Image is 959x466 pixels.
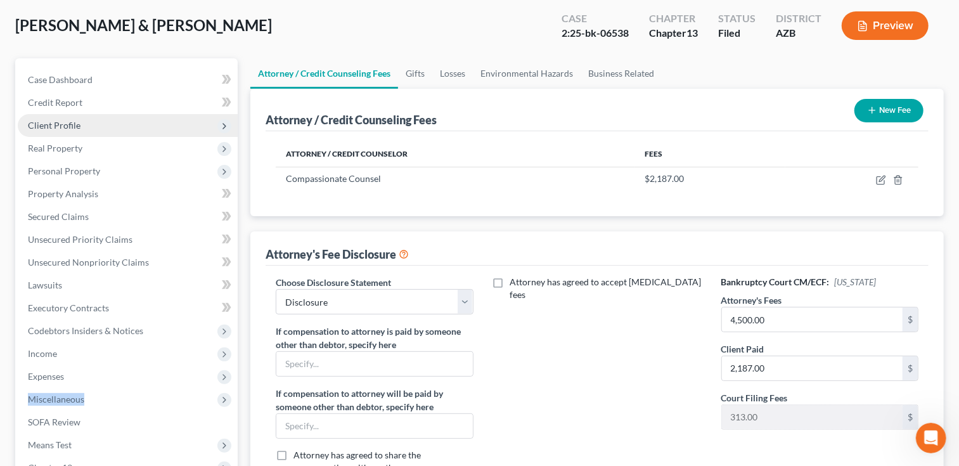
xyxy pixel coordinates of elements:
span: Executory Contracts [28,302,109,313]
a: Case Dashboard [18,68,238,91]
span: Codebtors Insiders & Notices [28,325,143,336]
div: $ [903,307,918,332]
span: Attorney / Credit Counselor [286,149,408,159]
span: [PERSON_NAME] & [PERSON_NAME] [15,16,272,34]
iframe: Intercom live chat [916,423,946,453]
div: Status [718,11,756,26]
h6: Bankruptcy Court CM/ECF: [721,276,918,288]
span: 13 [686,27,698,39]
label: Client Paid [721,342,764,356]
a: Gifts [398,58,432,89]
div: Chapter [649,26,698,41]
div: $ [903,356,918,380]
a: Attorney / Credit Counseling Fees [250,58,398,89]
a: Credit Report [18,91,238,114]
a: SOFA Review [18,411,238,434]
div: Attorney / Credit Counseling Fees [266,112,437,127]
span: Real Property [28,143,82,153]
div: 2:25-bk-06538 [562,26,629,41]
span: Attorney has agreed to accept [MEDICAL_DATA] fees [510,276,702,300]
div: Chapter [649,11,698,26]
span: Unsecured Priority Claims [28,234,132,245]
button: New Fee [854,99,924,122]
div: AZB [776,26,821,41]
div: District [776,11,821,26]
a: Unsecured Nonpriority Claims [18,251,238,274]
span: Case Dashboard [28,74,93,85]
input: 0.00 [722,356,903,380]
span: Personal Property [28,165,100,176]
div: Attorney's Fee Disclosure [266,247,409,262]
label: Choose Disclosure Statement [276,276,391,289]
span: Secured Claims [28,211,89,222]
a: Unsecured Priority Claims [18,228,238,251]
label: Court Filing Fees [721,391,788,405]
label: If compensation to attorney will be paid by someone other than debtor, specify here [276,387,473,413]
input: 0.00 [722,307,903,332]
span: Income [28,348,57,359]
span: Means Test [28,439,72,450]
div: Case [562,11,629,26]
div: $ [903,405,918,429]
span: Unsecured Nonpriority Claims [28,257,149,268]
span: SOFA Review [28,417,80,427]
span: Expenses [28,371,64,382]
span: Credit Report [28,97,82,108]
a: Business Related [581,58,662,89]
span: Fees [645,149,663,159]
span: Client Profile [28,120,80,131]
a: Executory Contracts [18,297,238,320]
a: Property Analysis [18,183,238,205]
span: Lawsuits [28,280,62,290]
input: Specify... [276,414,472,438]
span: [US_STATE] [835,276,877,287]
a: Lawsuits [18,274,238,297]
div: Filed [718,26,756,41]
span: Miscellaneous [28,394,84,405]
span: Compassionate Counsel [286,173,381,184]
span: Property Analysis [28,188,98,199]
a: Environmental Hazards [473,58,581,89]
a: Secured Claims [18,205,238,228]
a: Losses [432,58,473,89]
input: Specify... [276,352,472,376]
label: Attorney's Fees [721,294,782,307]
span: $2,187.00 [645,173,685,184]
input: 0.00 [722,405,903,429]
label: If compensation to attorney is paid by someone other than debtor, specify here [276,325,473,351]
button: Preview [842,11,929,40]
